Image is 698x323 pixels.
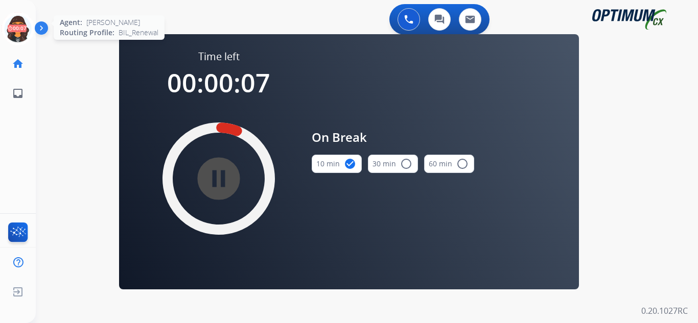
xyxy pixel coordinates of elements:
span: Time left [198,49,240,64]
span: [PERSON_NAME] [86,17,140,28]
mat-icon: pause_circle_filled [213,172,225,185]
button: 30 min [368,155,418,173]
span: 00:00:07 [167,65,270,100]
span: Agent: [60,17,82,28]
mat-icon: radio_button_unchecked [456,158,469,170]
p: 0.20.1027RC [641,305,688,317]
span: BIL_Renewal [119,28,158,38]
span: On Break [312,128,474,146]
mat-icon: inbox [12,87,24,100]
mat-icon: radio_button_unchecked [400,158,412,170]
button: 60 min [424,155,474,173]
mat-icon: home [12,58,24,70]
mat-icon: check_circle [344,158,356,170]
button: 10 min [312,155,362,173]
span: Routing Profile: [60,28,114,38]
